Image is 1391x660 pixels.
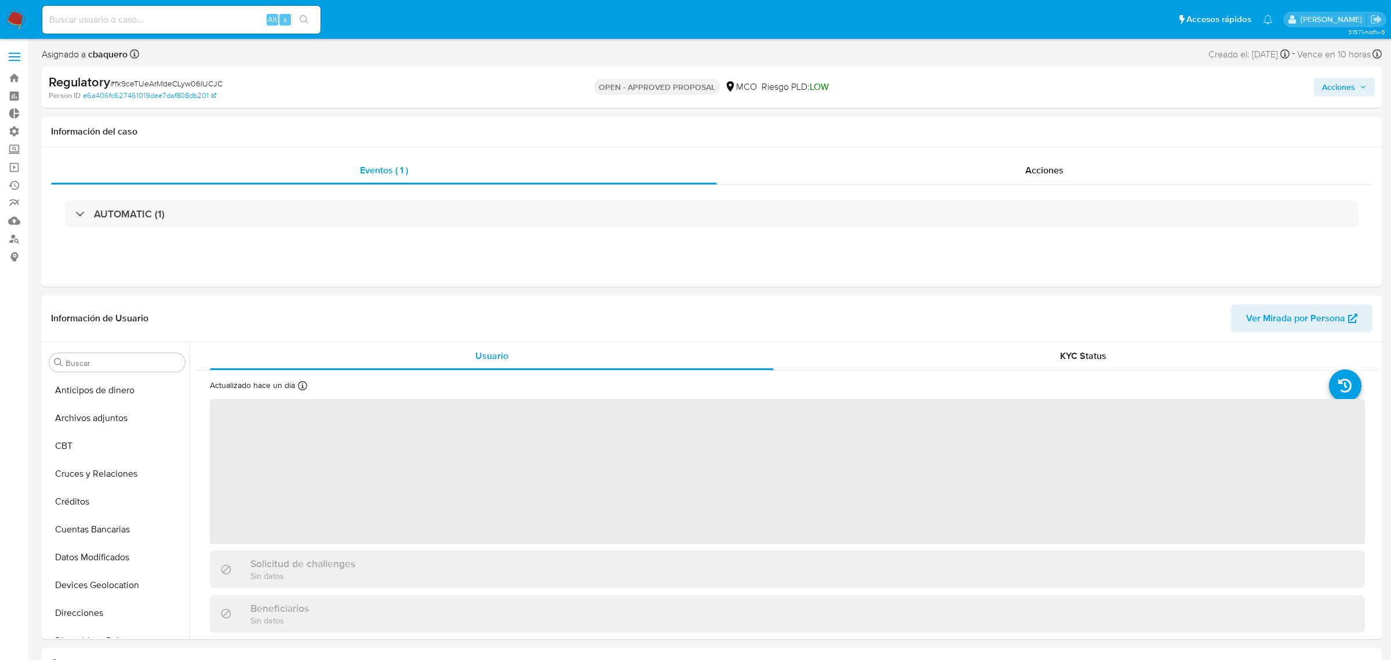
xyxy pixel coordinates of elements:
span: Acciones [1025,164,1064,177]
p: Sin datos [250,615,309,626]
button: Cruces y Relaciones [45,460,190,488]
button: Créditos [45,488,190,516]
div: AUTOMATIC (1) [65,201,1359,227]
button: Ver Mirada por Persona [1231,304,1372,332]
button: Buscar [54,358,63,367]
span: KYC Status [1060,349,1106,362]
h3: AUTOMATIC (1) [94,208,165,220]
span: Asignado a [42,48,128,61]
span: - [1292,46,1295,62]
a: e6a406fc627461019dee7daf808db201 [83,90,216,101]
input: Buscar [65,358,180,368]
button: search-icon [292,12,316,28]
button: Anticipos de dinero [45,376,190,404]
p: Actualizado hace un día [210,380,295,391]
span: Vence en 10 horas [1297,48,1371,61]
button: Acciones [1314,78,1375,96]
b: Person ID [49,90,81,101]
button: Archivos adjuntos [45,404,190,432]
p: camila.baquero@mercadolibre.com.co [1301,14,1366,25]
span: # fk9ceTUeArMdeCLyw06lUCJC [110,78,223,89]
div: Solicitud de challengesSin datos [210,550,1365,588]
input: Buscar usuario o caso... [42,12,321,27]
button: Cuentas Bancarias [45,516,190,543]
span: Acciones [1322,78,1355,96]
div: BeneficiariosSin datos [210,595,1365,633]
span: Alt [268,14,277,25]
button: Direcciones [45,599,190,627]
h1: Información del caso [51,126,1372,137]
span: Riesgo PLD: [762,81,829,93]
b: cbaquero [86,48,128,61]
h1: Información de Usuario [51,313,148,324]
div: Creado el: [DATE] [1208,46,1290,62]
p: OPEN - APPROVED PROPOSAL [594,79,720,95]
button: Dispositivos Point [45,627,190,655]
button: Datos Modificados [45,543,190,571]
a: Notificaciones [1263,14,1273,24]
a: Salir [1370,13,1382,26]
span: Ver Mirada por Persona [1246,304,1345,332]
p: Sin datos [250,570,355,581]
span: s [283,14,287,25]
span: LOW [810,80,829,93]
button: CBT [45,432,190,460]
span: Usuario [475,349,508,362]
div: MCO [724,81,757,93]
h3: Beneficiarios [250,602,309,615]
b: Regulatory [49,72,110,91]
span: ‌ [210,399,1365,544]
span: Accesos rápidos [1186,13,1251,26]
button: Devices Geolocation [45,571,190,599]
h3: Solicitud de challenges [250,557,355,570]
span: Eventos ( 1 ) [360,164,408,177]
